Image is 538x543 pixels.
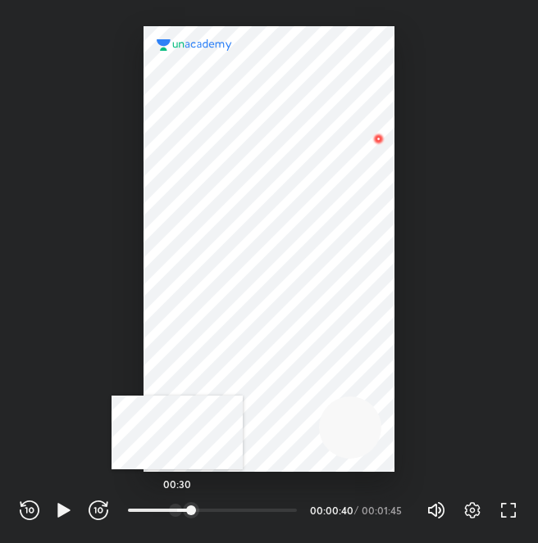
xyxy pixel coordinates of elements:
[362,505,407,515] div: 00:01:45
[354,505,358,515] div: /
[310,505,351,515] div: 00:00:40
[368,129,388,148] img: wMgqJGBwKWe8AAAAABJRU5ErkJggg==
[157,39,232,51] img: logo.2a7e12a2.svg
[163,479,191,489] h5: 00:30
